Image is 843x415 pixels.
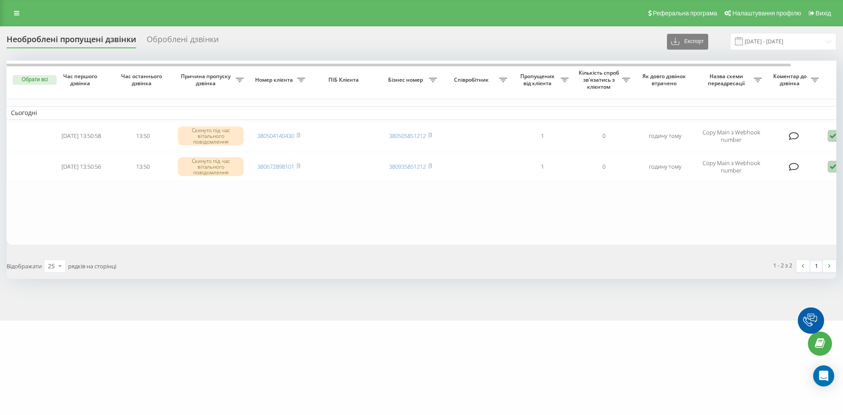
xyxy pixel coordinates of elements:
[58,73,105,87] span: Час першого дзвінка
[119,73,166,87] span: Час останнього дзвінка
[634,152,696,181] td: годину тому
[317,76,372,83] span: ПІБ Клієнта
[13,75,57,85] button: Обрати всі
[696,122,766,151] td: Copy Main з Webhook number
[112,152,173,181] td: 13:50
[257,162,294,170] a: 380672898101
[384,76,429,83] span: Бізнес номер
[696,152,766,181] td: Copy Main з Webhook number
[700,73,754,87] span: Назва схеми переадресації
[813,365,834,386] div: Open Intercom Messenger
[577,69,622,90] span: Кількість спроб зв'язатись з клієнтом
[573,122,634,151] td: 0
[810,260,823,272] a: 1
[641,73,689,87] span: Як довго дзвінок втрачено
[732,10,801,17] span: Налаштування профілю
[48,262,55,271] div: 25
[512,152,573,181] td: 1
[178,157,244,177] div: Скинуто під час вітального повідомлення
[257,132,294,140] a: 380504140430
[516,73,561,87] span: Пропущених від клієнта
[7,262,42,270] span: Відображати
[178,73,236,87] span: Причина пропуску дзвінка
[7,35,136,48] div: Необроблені пропущені дзвінки
[771,73,811,87] span: Коментар до дзвінка
[653,10,717,17] span: Реферальна програма
[667,34,708,50] button: Експорт
[816,10,831,17] span: Вихід
[68,262,116,270] span: рядків на сторінці
[512,122,573,151] td: 1
[147,35,219,48] div: Оброблені дзвінки
[50,122,112,151] td: [DATE] 13:50:58
[446,76,499,83] span: Співробітник
[112,122,173,151] td: 13:50
[50,152,112,181] td: [DATE] 13:50:56
[252,76,297,83] span: Номер клієнта
[178,126,244,146] div: Скинуто під час вітального повідомлення
[389,162,426,170] a: 380935851212
[389,132,426,140] a: 380505851212
[773,261,792,270] div: 1 - 2 з 2
[573,152,634,181] td: 0
[634,122,696,151] td: годину тому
